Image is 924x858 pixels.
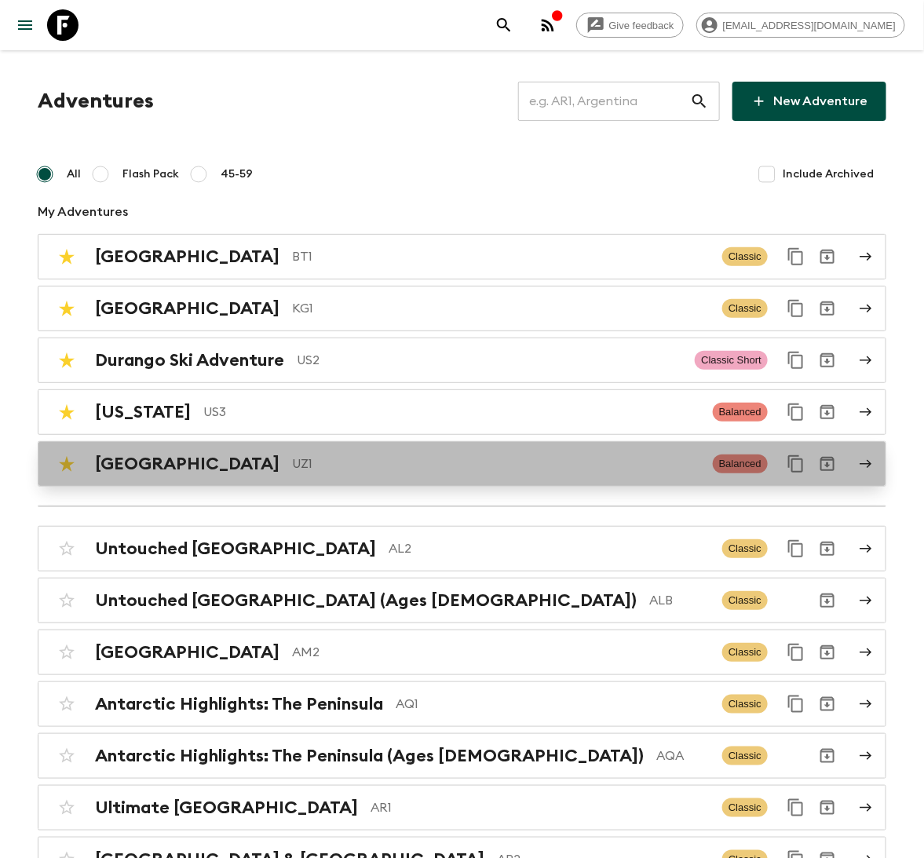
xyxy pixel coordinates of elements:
a: [GEOGRAPHIC_DATA]UZ1BalancedDuplicate for 45-59Archive [38,441,886,487]
span: Flash Pack [122,166,179,182]
button: Duplicate for 45-59 [780,637,812,668]
p: AL2 [389,539,710,558]
span: Classic [722,798,768,817]
a: [US_STATE]US3BalancedDuplicate for 45-59Archive [38,389,886,435]
button: Archive [812,241,843,272]
h2: [US_STATE] [95,402,191,422]
span: Classic [722,643,768,662]
p: AM2 [292,643,710,662]
a: Untouched [GEOGRAPHIC_DATA] (Ages [DEMOGRAPHIC_DATA])ALBClassicArchive [38,578,886,623]
button: Archive [812,688,843,720]
span: Give feedback [601,20,683,31]
span: Balanced [713,403,768,422]
button: Archive [812,345,843,376]
button: Duplicate for 45-59 [780,688,812,720]
button: Duplicate for 45-59 [780,448,812,480]
p: BT1 [292,247,710,266]
p: ALB [649,591,710,610]
button: Duplicate for 45-59 [780,792,812,823]
a: Durango Ski AdventureUS2Classic ShortDuplicate for 45-59Archive [38,338,886,383]
button: Archive [812,637,843,668]
h2: Durango Ski Adventure [95,350,284,371]
button: search adventures [488,9,520,41]
a: [GEOGRAPHIC_DATA]KG1ClassicDuplicate for 45-59Archive [38,286,886,331]
button: Archive [812,533,843,564]
span: Balanced [713,455,768,473]
p: KG1 [292,299,710,318]
button: Archive [812,585,843,616]
div: [EMAIL_ADDRESS][DOMAIN_NAME] [696,13,905,38]
button: Archive [812,448,843,480]
span: Classic [722,247,768,266]
span: Classic Short [695,351,768,370]
button: menu [9,9,41,41]
span: Classic [722,591,768,610]
p: My Adventures [38,203,886,221]
h1: Adventures [38,86,154,117]
span: Classic [722,747,768,765]
button: Archive [812,740,843,772]
button: Archive [812,293,843,324]
button: Duplicate for 45-59 [780,293,812,324]
h2: [GEOGRAPHIC_DATA] [95,642,279,663]
span: 45-59 [221,166,253,182]
a: Untouched [GEOGRAPHIC_DATA]AL2ClassicDuplicate for 45-59Archive [38,526,886,571]
h2: Untouched [GEOGRAPHIC_DATA] (Ages [DEMOGRAPHIC_DATA]) [95,590,637,611]
h2: [GEOGRAPHIC_DATA] [95,298,279,319]
button: Archive [812,396,843,428]
a: Antarctic Highlights: The Peninsula (Ages [DEMOGRAPHIC_DATA])AQAClassicArchive [38,733,886,779]
h2: [GEOGRAPHIC_DATA] [95,246,279,267]
h2: Antarctic Highlights: The Peninsula [95,694,383,714]
h2: Antarctic Highlights: The Peninsula (Ages [DEMOGRAPHIC_DATA]) [95,746,644,766]
a: [GEOGRAPHIC_DATA]BT1ClassicDuplicate for 45-59Archive [38,234,886,279]
p: US3 [203,403,700,422]
h2: Ultimate [GEOGRAPHIC_DATA] [95,798,358,818]
p: UZ1 [292,455,700,473]
span: Classic [722,299,768,318]
span: Include Archived [783,166,874,182]
p: AQA [656,747,710,765]
p: AQ1 [396,695,710,714]
button: Duplicate for 45-59 [780,396,812,428]
a: New Adventure [732,82,886,121]
span: All [67,166,81,182]
a: Ultimate [GEOGRAPHIC_DATA]AR1ClassicDuplicate for 45-59Archive [38,785,886,831]
button: Duplicate for 45-59 [780,533,812,564]
a: Antarctic Highlights: The PeninsulaAQ1ClassicDuplicate for 45-59Archive [38,681,886,727]
h2: Untouched [GEOGRAPHIC_DATA] [95,539,376,559]
h2: [GEOGRAPHIC_DATA] [95,454,279,474]
p: US2 [297,351,682,370]
button: Archive [812,792,843,823]
span: [EMAIL_ADDRESS][DOMAIN_NAME] [714,20,904,31]
button: Duplicate for 45-59 [780,345,812,376]
span: Classic [722,539,768,558]
p: AR1 [371,798,710,817]
input: e.g. AR1, Argentina [518,79,690,123]
a: Give feedback [576,13,684,38]
a: [GEOGRAPHIC_DATA]AM2ClassicDuplicate for 45-59Archive [38,630,886,675]
span: Classic [722,695,768,714]
button: Duplicate for 45-59 [780,241,812,272]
